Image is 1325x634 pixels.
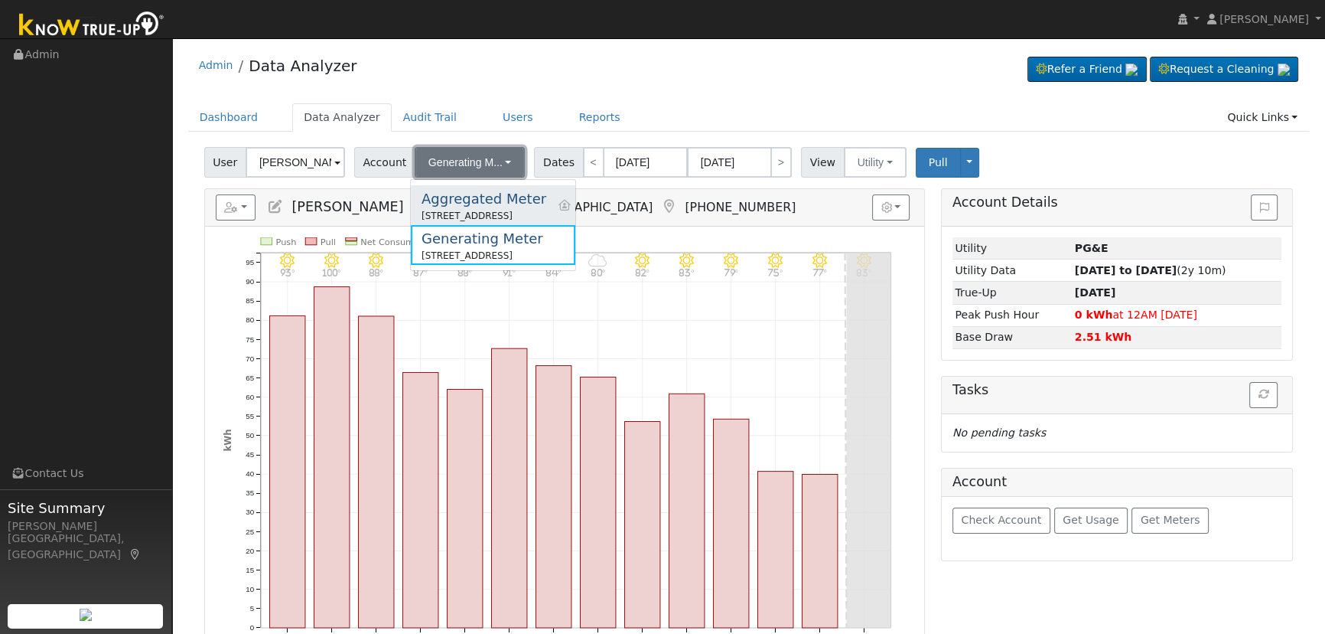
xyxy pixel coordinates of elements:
[588,253,607,268] i: 9/29 - MostlyCloudy
[844,147,907,178] button: Utility
[952,382,1281,398] h5: Tasks
[246,296,254,305] text: 85
[246,147,345,178] input: Select a User
[952,508,1050,534] button: Check Account
[249,623,254,632] text: 0
[318,268,344,276] p: 100°
[1075,242,1109,254] strong: ID: 17375469, authorized: 10/06/25
[11,8,172,43] img: Know True-Up
[624,422,659,628] rect: onclick=""
[1125,64,1138,76] img: retrieve
[491,348,526,628] rect: onclick=""
[246,469,254,478] text: 40
[246,431,254,440] text: 50
[274,268,300,276] p: 93°
[269,316,304,629] rect: onclick=""
[762,268,788,276] p: 75°
[246,566,254,574] text: 15
[249,604,254,613] text: 5
[580,377,615,628] rect: onclick=""
[447,390,482,628] rect: onclick=""
[451,268,477,276] p: 88°
[280,253,295,268] i: 9/22 - Clear
[1075,331,1132,343] strong: 2.51 kWh
[422,209,546,223] div: [STREET_ADDRESS]
[558,199,571,211] a: Set as Primary Account
[246,412,254,420] text: 55
[320,237,335,247] text: Pull
[267,199,284,214] a: Edit User (2814)
[1249,382,1278,408] button: Refresh
[1072,304,1281,326] td: at 12AM [DATE]
[246,508,254,517] text: 30
[422,188,546,209] div: Aggregated Meter
[246,547,254,555] text: 20
[812,253,827,268] i: 10/04 - MostlyClear
[584,268,610,276] p: 80°
[1219,13,1309,25] span: [PERSON_NAME]
[246,277,254,286] text: 90
[1075,264,1177,276] strong: [DATE] to [DATE]
[635,253,649,268] i: 9/30 - Clear
[540,268,566,276] p: 84°
[246,316,254,325] text: 80
[583,147,604,178] a: <
[8,531,164,563] div: [GEOGRAPHIC_DATA], [GEOGRAPHIC_DATA]
[369,253,383,268] i: 9/24 - Clear
[246,450,254,459] text: 45
[770,147,792,178] a: >
[952,282,1072,304] td: True-Up
[660,199,677,214] a: Map
[80,609,92,621] img: retrieve
[1216,103,1309,132] a: Quick Links
[1131,508,1209,534] button: Get Meters
[713,419,748,628] rect: onclick=""
[673,268,699,276] p: 83°
[496,268,522,276] p: 91°
[801,147,845,178] span: View
[916,148,961,178] button: Pull
[188,103,270,132] a: Dashboard
[1075,286,1116,299] strong: [DATE]
[768,253,783,268] i: 10/03 - MostlyClear
[952,326,1072,348] td: Base Draw
[428,156,503,168] span: Generating M...
[1251,194,1278,221] button: Issue History
[685,200,796,214] span: [PHONE_NUMBER]
[292,103,392,132] a: Data Analyzer
[952,426,1046,439] i: No pending tasks
[1075,309,1113,321] strong: 0 kWh
[952,237,1072,260] td: Utility
[952,260,1072,282] td: Utility Data
[669,394,704,628] rect: onclick=""
[415,147,526,178] button: Generating M...
[952,474,1007,489] h5: Account
[223,430,233,452] text: kWh
[246,528,254,536] text: 25
[275,237,296,247] text: Push
[246,335,254,344] text: 75
[324,253,339,268] i: 9/23 - Clear
[204,147,246,178] span: User
[1150,57,1298,83] a: Request a Cleaning
[1278,64,1290,76] img: retrieve
[757,472,793,628] rect: onclick=""
[407,268,433,276] p: 87°
[358,316,393,628] rect: onclick=""
[718,268,744,276] p: 79°
[1063,514,1118,526] span: Get Usage
[952,304,1072,326] td: Peak Push Hour
[246,258,254,266] text: 95
[360,237,477,247] text: Net Consumption 835 kWh
[422,228,543,249] div: Generating Meter
[291,199,403,214] span: [PERSON_NAME]
[806,268,832,276] p: 77°
[1027,57,1147,83] a: Refer a Friend
[536,366,571,628] rect: onclick=""
[249,57,356,75] a: Data Analyzer
[491,103,545,132] a: Users
[534,147,583,178] span: Dates
[929,156,948,168] span: Pull
[392,103,468,132] a: Audit Trail
[724,253,738,268] i: 10/02 - MostlyClear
